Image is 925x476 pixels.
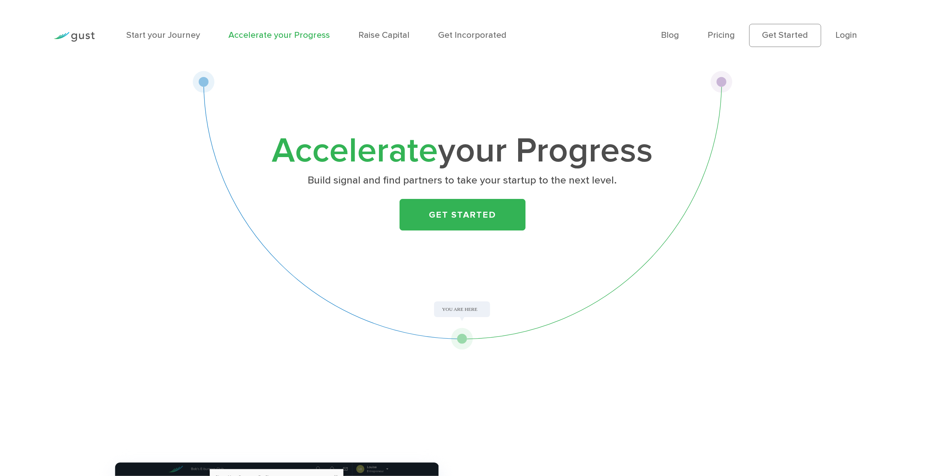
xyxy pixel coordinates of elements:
[126,30,200,40] a: Start your Journey
[228,30,330,40] a: Accelerate your Progress
[400,199,525,230] a: Get Started
[661,30,679,40] a: Blog
[272,174,653,187] p: Build signal and find partners to take your startup to the next level.
[358,30,409,40] a: Raise Capital
[708,30,735,40] a: Pricing
[835,30,857,40] a: Login
[268,135,657,166] h1: your Progress
[438,30,506,40] a: Get Incorporated
[272,130,438,171] span: Accelerate
[54,32,95,42] img: Gust Logo
[749,24,821,47] a: Get Started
